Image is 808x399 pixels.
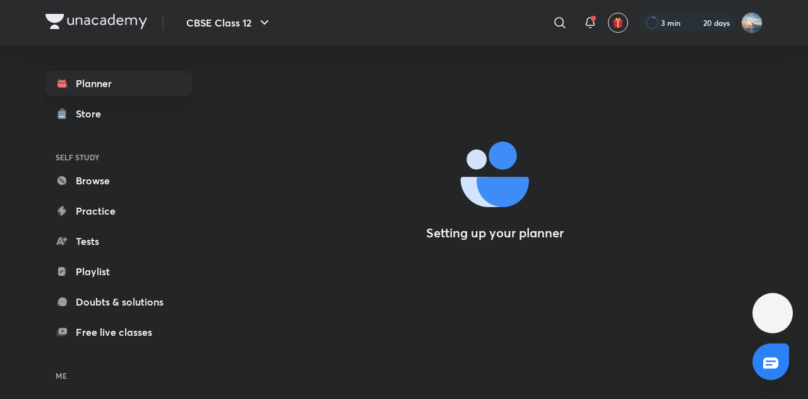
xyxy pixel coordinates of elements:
a: Free live classes [45,319,192,345]
a: Browse [45,168,192,193]
img: Company Logo [45,14,147,29]
img: streak [688,16,701,29]
a: Playlist [45,259,192,284]
a: Planner [45,71,192,96]
button: avatar [608,13,628,33]
img: Arihant kumar [741,12,763,33]
div: Store [76,106,109,121]
a: Doubts & solutions [45,289,192,314]
a: Company Logo [45,14,147,32]
h4: Setting up your planner [426,225,564,241]
button: CBSE Class 12 [179,10,280,35]
a: Store [45,101,192,126]
img: avatar [612,17,624,28]
a: Practice [45,198,192,223]
h6: SELF STUDY [45,146,192,168]
img: ttu [765,306,780,321]
a: Tests [45,229,192,254]
h6: ME [45,365,192,386]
